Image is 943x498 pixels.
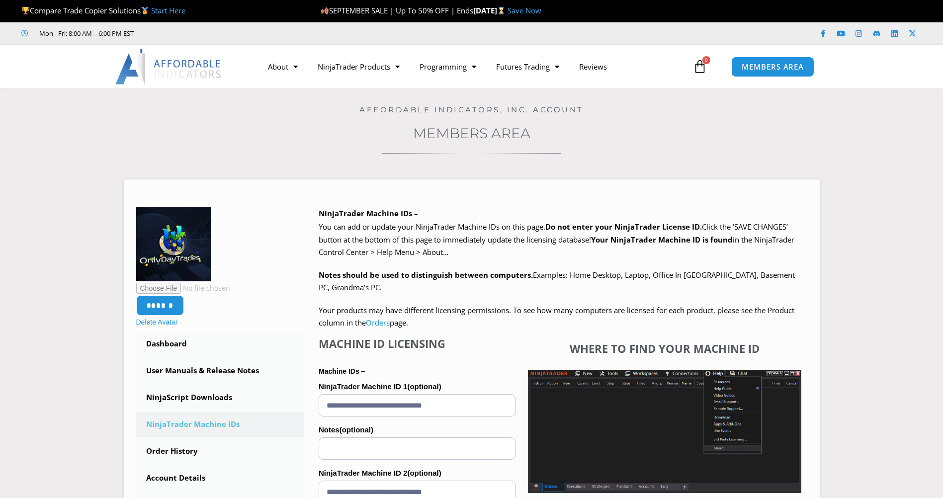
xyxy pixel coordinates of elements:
[319,337,515,350] h4: Machine ID Licensing
[319,367,365,375] strong: Machine IDs –
[407,382,441,391] span: (optional)
[319,222,794,257] span: Click the ‘SAVE CHANGES’ button at the bottom of this page to immediately update the licensing da...
[413,125,530,142] a: Members Area
[319,305,794,328] span: Your products may have different licensing permissions. To see how many computers are licensed fo...
[319,466,515,481] label: NinjaTrader Machine ID 2
[22,7,29,14] img: 🏆
[321,5,473,15] span: SEPTEMBER SALE | Up To 50% OFF | Ends
[702,56,710,64] span: 0
[319,422,515,437] label: Notes
[308,55,410,78] a: NinjaTrader Products
[407,469,441,477] span: (optional)
[258,55,690,78] nav: Menu
[136,465,304,491] a: Account Details
[136,318,178,326] a: Delete Avatar
[742,63,804,71] span: MEMBERS AREA
[136,331,304,357] a: Dashboard
[366,318,390,328] a: Orders
[115,49,222,84] img: LogoAI | Affordable Indicators – NinjaTrader
[731,57,814,77] a: MEMBERS AREA
[410,55,486,78] a: Programming
[258,55,308,78] a: About
[359,105,584,114] a: Affordable Indicators, Inc. Account
[21,5,185,15] span: Compare Trade Copier Solutions
[141,7,149,14] img: 🥇
[528,370,801,493] img: Screenshot 2025-01-17 1155544 | Affordable Indicators – NinjaTrader
[528,342,801,355] h4: Where to find your Machine ID
[473,5,508,15] strong: [DATE]
[136,358,304,384] a: User Manuals & Release Notes
[319,379,515,394] label: NinjaTrader Machine ID 1
[678,52,722,81] a: 0
[151,5,185,15] a: Start Here
[321,7,329,14] img: 🍂
[136,412,304,437] a: NinjaTrader Machine IDs
[569,55,617,78] a: Reviews
[136,438,304,464] a: Order History
[508,5,541,15] a: Save Now
[486,55,569,78] a: Futures Trading
[545,222,702,232] b: Do not enter your NinjaTrader License ID.
[319,222,545,232] span: You can add or update your NinjaTrader Machine IDs on this page.
[319,270,795,293] span: Examples: Home Desktop, Laptop, Office In [GEOGRAPHIC_DATA], Basement PC, Grandma’s PC.
[591,235,733,245] strong: Your NinjaTrader Machine ID is found
[136,385,304,411] a: NinjaScript Downloads
[136,207,211,281] img: 1-150x150.jpg
[498,7,505,14] img: ⌛
[319,270,533,280] strong: Notes should be used to distinguish between computers.
[37,27,134,39] span: Mon - Fri: 8:00 AM – 6:00 PM EST
[319,208,418,218] b: NinjaTrader Machine IDs –
[340,425,373,434] span: (optional)
[148,28,297,38] iframe: Customer reviews powered by Trustpilot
